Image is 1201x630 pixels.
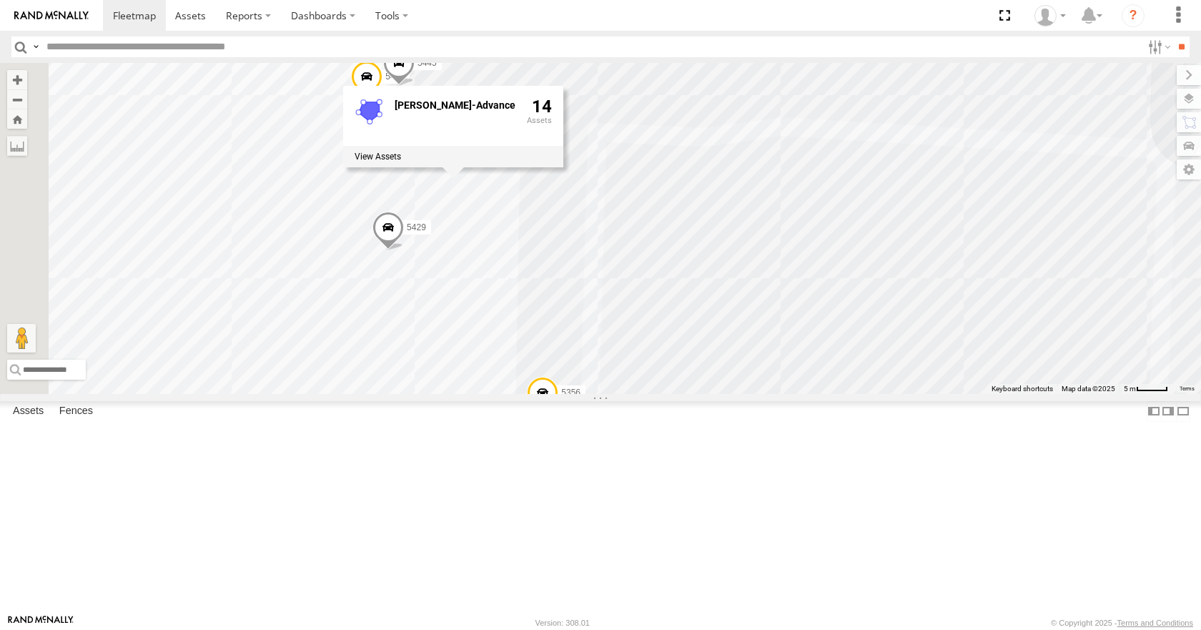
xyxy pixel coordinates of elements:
[1147,401,1161,422] label: Dock Summary Table to the Left
[1142,36,1173,57] label: Search Filter Options
[1161,401,1175,422] label: Dock Summary Table to the Right
[561,388,580,398] span: 5356
[395,101,515,112] div: Fence Name - Ashley Furniture-Advance
[1029,5,1071,26] div: Todd Sigmon
[1124,385,1136,393] span: 5 m
[535,619,590,627] div: Version: 308.01
[527,98,552,144] div: 14
[1177,159,1201,179] label: Map Settings
[1117,619,1193,627] a: Terms and Conditions
[52,402,100,422] label: Fences
[6,402,51,422] label: Assets
[8,616,74,630] a: Visit our Website
[1051,619,1193,627] div: © Copyright 2025 -
[1120,384,1172,394] button: Map Scale: 5 m per 41 pixels
[1122,4,1145,27] i: ?
[14,11,89,21] img: rand-logo.svg
[7,89,27,109] button: Zoom out
[407,223,426,233] span: 5429
[992,384,1053,394] button: Keyboard shortcuts
[7,70,27,89] button: Zoom in
[355,152,401,162] label: View assets associated with this fence
[417,59,437,69] span: 5445
[7,324,36,353] button: Drag Pegman onto the map to open Street View
[1180,385,1195,391] a: Terms (opens in new tab)
[7,109,27,129] button: Zoom Home
[1062,385,1115,393] span: Map data ©2025
[30,36,41,57] label: Search Query
[1176,401,1190,422] label: Hide Summary Table
[7,136,27,156] label: Measure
